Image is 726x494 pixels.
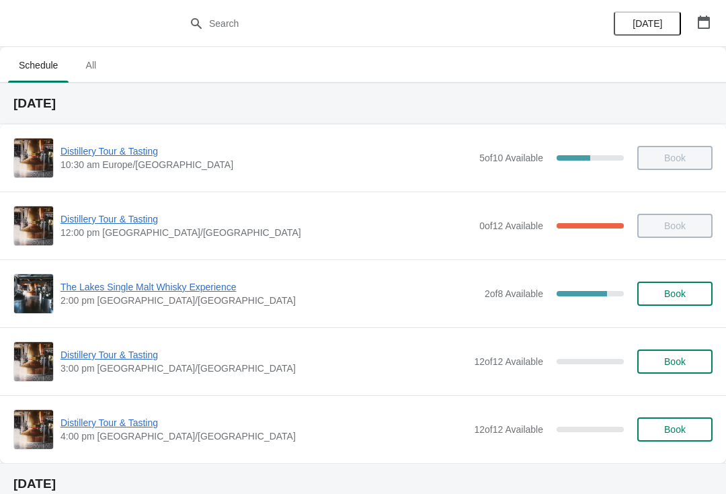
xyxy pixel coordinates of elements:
[637,282,713,306] button: Book
[637,349,713,374] button: Book
[14,274,53,313] img: The Lakes Single Malt Whisky Experience | | 2:00 pm Europe/London
[474,356,543,367] span: 12 of 12 Available
[485,288,543,299] span: 2 of 8 Available
[13,97,713,110] h2: [DATE]
[61,429,467,443] span: 4:00 pm [GEOGRAPHIC_DATA]/[GEOGRAPHIC_DATA]
[61,145,473,158] span: Distillery Tour & Tasting
[61,226,473,239] span: 12:00 pm [GEOGRAPHIC_DATA]/[GEOGRAPHIC_DATA]
[664,424,686,435] span: Book
[664,288,686,299] span: Book
[479,153,543,163] span: 5 of 10 Available
[61,362,467,375] span: 3:00 pm [GEOGRAPHIC_DATA]/[GEOGRAPHIC_DATA]
[14,342,53,381] img: Distillery Tour & Tasting | | 3:00 pm Europe/London
[637,417,713,442] button: Book
[664,356,686,367] span: Book
[614,11,681,36] button: [DATE]
[474,424,543,435] span: 12 of 12 Available
[61,416,467,429] span: Distillery Tour & Tasting
[61,348,467,362] span: Distillery Tour & Tasting
[74,53,108,77] span: All
[61,280,478,294] span: The Lakes Single Malt Whisky Experience
[633,18,662,29] span: [DATE]
[479,220,543,231] span: 0 of 12 Available
[61,158,473,171] span: 10:30 am Europe/[GEOGRAPHIC_DATA]
[61,294,478,307] span: 2:00 pm [GEOGRAPHIC_DATA]/[GEOGRAPHIC_DATA]
[13,477,713,491] h2: [DATE]
[14,410,53,449] img: Distillery Tour & Tasting | | 4:00 pm Europe/London
[61,212,473,226] span: Distillery Tour & Tasting
[14,138,53,177] img: Distillery Tour & Tasting | | 10:30 am Europe/London
[14,206,53,245] img: Distillery Tour & Tasting | | 12:00 pm Europe/London
[208,11,544,36] input: Search
[8,53,69,77] span: Schedule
